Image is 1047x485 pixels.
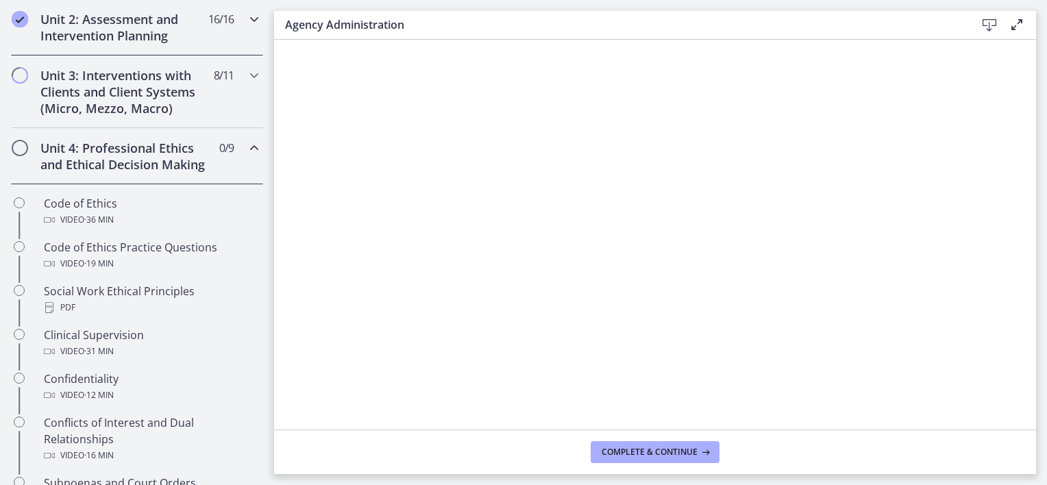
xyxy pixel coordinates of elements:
div: Clinical Supervision [44,327,258,360]
div: Social Work Ethical Principles [44,283,258,316]
div: Video [44,343,258,360]
span: 16 / 16 [208,11,234,27]
div: Video [44,447,258,464]
div: Video [44,212,258,228]
span: · 16 min [84,447,114,464]
div: Confidentiality [44,371,258,403]
span: · 36 min [84,212,114,228]
div: Video [44,387,258,403]
div: Conflicts of Interest and Dual Relationships [44,414,258,464]
span: · 31 min [84,343,114,360]
div: Code of Ethics [44,195,258,228]
h2: Unit 2: Assessment and Intervention Planning [40,11,208,44]
span: Complete & continue [602,447,698,458]
h2: Unit 3: Interventions with Clients and Client Systems (Micro, Mezzo, Macro) [40,67,208,116]
span: · 12 min [84,387,114,403]
span: 0 / 9 [219,140,234,156]
button: Complete & continue [591,441,719,463]
div: PDF [44,299,258,316]
i: Completed [12,11,28,27]
div: Video [44,256,258,272]
h3: Agency Administration [285,16,954,33]
span: · 19 min [84,256,114,272]
span: 8 / 11 [214,67,234,84]
div: Code of Ethics Practice Questions [44,239,258,272]
h2: Unit 4: Professional Ethics and Ethical Decision Making [40,140,208,173]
